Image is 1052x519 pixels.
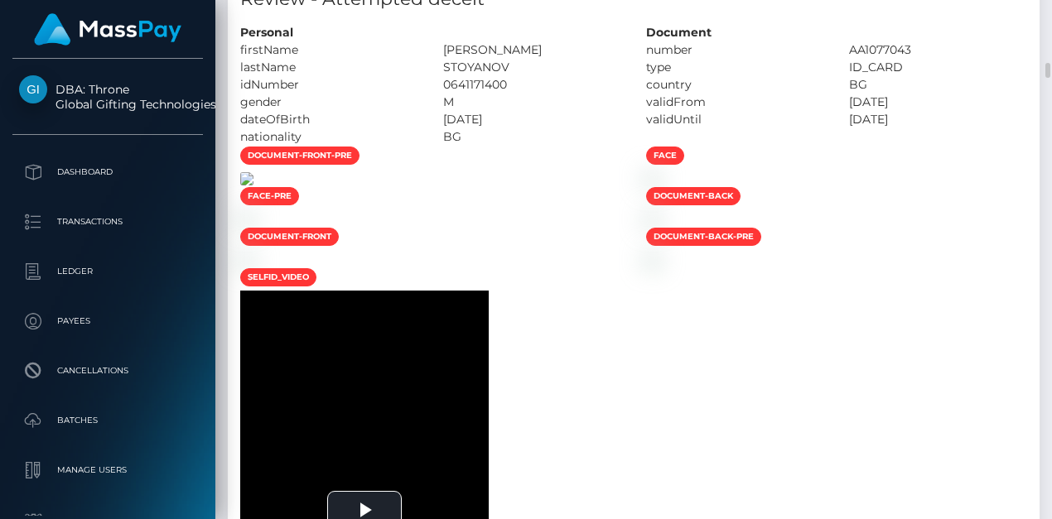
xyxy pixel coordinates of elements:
a: Dashboard [12,151,203,193]
span: face [646,147,684,165]
div: type [634,59,837,76]
strong: Document [646,25,712,40]
img: 6dc2bf4b-e345-4f40-acfc-08afc9c1b992 [646,172,659,185]
a: Cancellations [12,350,203,392]
div: number [634,41,837,59]
img: MassPay Logo [34,13,181,46]
span: DBA: Throne Global Gifting Technologies Inc [12,82,203,112]
strong: Personal [240,25,293,40]
a: Manage Users [12,449,203,491]
div: dateOfBirth [228,111,431,128]
div: STOYANOV [431,59,634,76]
div: idNumber [228,76,431,94]
div: nationality [228,128,431,146]
span: document-back-pre [646,228,761,246]
img: 5c7f0bf2-e3e7-40dc-bc5a-dc26f37745c1 [646,253,659,267]
div: BG [837,76,1040,94]
div: firstName [228,41,431,59]
div: ID_CARD [837,59,1040,76]
span: selfid_video [240,268,316,286]
img: 43bb13c9-e92e-4ead-98a2-c1e264ac2576 [240,213,253,226]
img: 9324177e-0910-4fe9-a91c-e858a2f26582 [240,253,253,267]
img: cae44364-31ab-4e81-95c4-6c8e81a7a1be [240,172,253,185]
a: Transactions [12,201,203,243]
div: 0641171400 [431,76,634,94]
span: document-front-pre [240,147,360,165]
p: Transactions [19,209,196,234]
div: BG [431,128,634,146]
span: document-front [240,228,339,246]
p: Batches [19,408,196,433]
div: [DATE] [837,94,1040,111]
img: dafc83a5-461b-40c3-9c95-6bf2a804abda [646,213,659,226]
a: Batches [12,400,203,441]
div: lastName [228,59,431,76]
p: Payees [19,309,196,334]
a: Payees [12,300,203,342]
div: country [634,76,837,94]
p: Dashboard [19,160,196,185]
div: [DATE] [431,111,634,128]
div: [PERSON_NAME] [431,41,634,59]
span: face-pre [240,187,299,205]
div: validFrom [634,94,837,111]
div: M [431,94,634,111]
p: Ledger [19,259,196,284]
p: Manage Users [19,458,196,483]
div: validUntil [634,111,837,128]
p: Cancellations [19,358,196,383]
img: Global Gifting Technologies Inc [19,75,47,103]
div: AA1077043 [837,41,1040,59]
a: Ledger [12,251,203,292]
div: gender [228,94,431,111]
div: [DATE] [837,111,1040,128]
span: document-back [646,187,741,205]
